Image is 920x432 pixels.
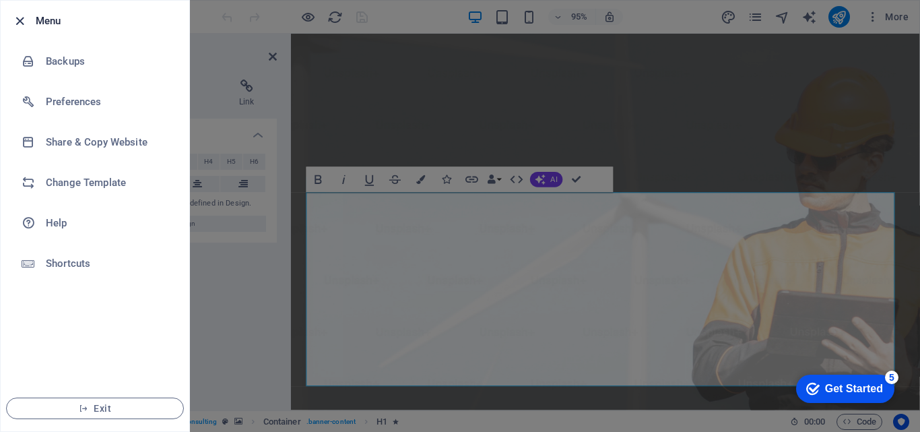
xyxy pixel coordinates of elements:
[6,398,184,419] button: Exit
[11,7,109,35] div: Get Started 5 items remaining, 0% complete
[36,13,178,29] h6: Menu
[46,53,170,69] h6: Backups
[46,215,170,231] h6: Help
[46,175,170,191] h6: Change Template
[18,403,172,414] span: Exit
[100,3,113,16] div: 5
[1,203,189,243] a: Help
[46,94,170,110] h6: Preferences
[46,255,170,272] h6: Shortcuts
[46,134,170,150] h6: Share & Copy Website
[40,15,98,27] div: Get Started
